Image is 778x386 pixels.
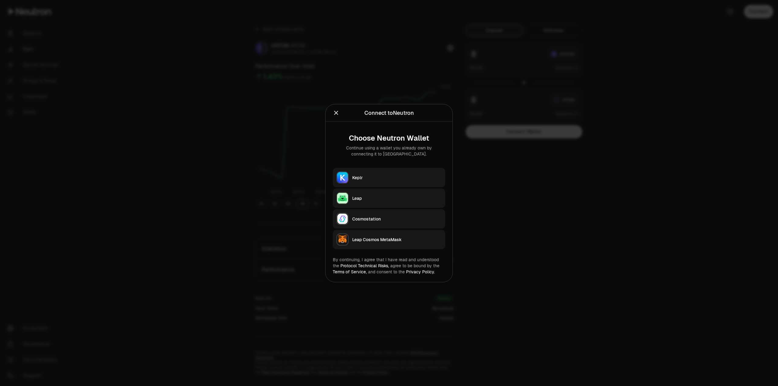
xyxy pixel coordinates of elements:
button: Close [333,108,339,117]
button: LeapLeap [333,188,445,208]
img: Keplr [337,172,348,183]
div: Choose Neutron Wallet [338,134,440,142]
img: Leap [337,193,348,203]
a: Protocol Technical Risks, [340,263,389,268]
div: Cosmostation [352,216,442,222]
div: Keplr [352,174,442,180]
img: Cosmostation [337,213,348,224]
img: Leap Cosmos MetaMask [337,234,348,245]
div: Leap [352,195,442,201]
button: CosmostationCosmostation [333,209,445,228]
a: Privacy Policy. [406,269,435,274]
a: Terms of Service, [333,269,367,274]
div: Leap Cosmos MetaMask [352,236,442,242]
button: KeplrKeplr [333,168,445,187]
div: By continuing, I agree that I have read and understood the agree to be bound by the and consent t... [333,256,445,275]
button: Leap Cosmos MetaMaskLeap Cosmos MetaMask [333,230,445,249]
div: Continue using a wallet you already own by connecting it to [GEOGRAPHIC_DATA]. [338,145,440,157]
div: Connect to Neutron [364,108,414,117]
